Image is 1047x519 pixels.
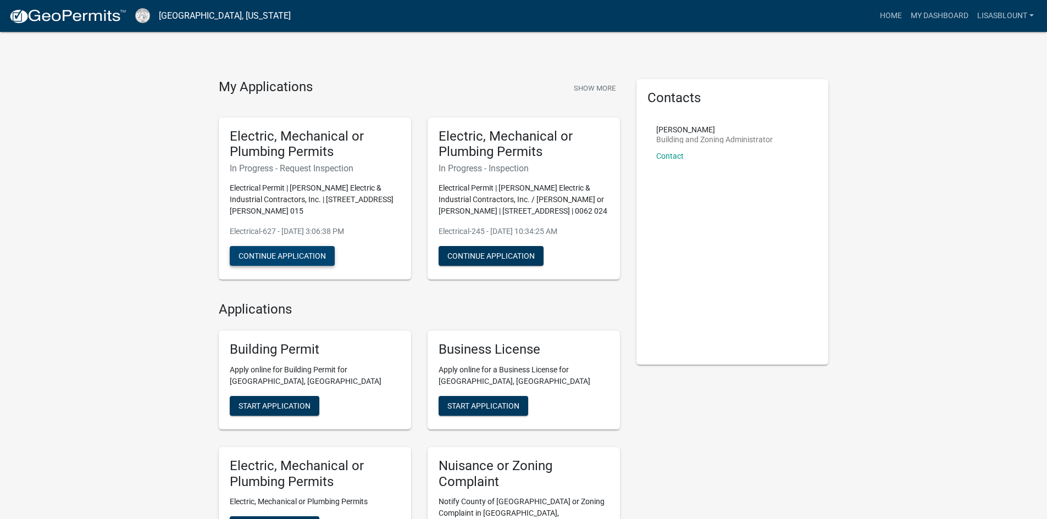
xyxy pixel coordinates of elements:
p: Electric, Mechanical or Plumbing Permits [230,496,400,507]
h4: My Applications [219,79,313,96]
p: Electrical-627 - [DATE] 3:06:38 PM [230,226,400,237]
button: Start Application [230,396,319,416]
h5: Electric, Mechanical or Plumbing Permits [230,129,400,160]
h5: Electric, Mechanical or Plumbing Permits [230,458,400,490]
h4: Applications [219,302,620,317]
button: Continue Application [230,246,335,266]
button: Start Application [439,396,528,416]
span: Start Application [447,401,519,410]
h5: Building Permit [230,342,400,358]
h5: Business License [439,342,609,358]
button: Continue Application [439,246,544,266]
p: Apply online for a Business License for [GEOGRAPHIC_DATA], [GEOGRAPHIC_DATA] [439,364,609,387]
a: lisasblount [973,5,1038,26]
p: Electrical Permit | [PERSON_NAME] Electric & Industrial Contractors, Inc. | [STREET_ADDRESS][PERS... [230,182,400,217]
h6: In Progress - Request Inspection [230,163,400,174]
button: Show More [569,79,620,97]
p: Electrical-245 - [DATE] 10:34:25 AM [439,226,609,237]
p: Building and Zoning Administrator [656,136,773,143]
a: Home [876,5,906,26]
a: Contact [656,152,684,160]
img: Cook County, Georgia [135,8,150,23]
p: Apply online for Building Permit for [GEOGRAPHIC_DATA], [GEOGRAPHIC_DATA] [230,364,400,387]
h5: Contacts [647,90,818,106]
a: My Dashboard [906,5,973,26]
a: [GEOGRAPHIC_DATA], [US_STATE] [159,7,291,25]
span: Start Application [239,401,311,410]
h6: In Progress - Inspection [439,163,609,174]
h5: Electric, Mechanical or Plumbing Permits [439,129,609,160]
h5: Nuisance or Zoning Complaint [439,458,609,490]
p: [PERSON_NAME] [656,126,773,133]
p: Electrical Permit | [PERSON_NAME] Electric & Industrial Contractors, Inc. / [PERSON_NAME] or [PER... [439,182,609,217]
